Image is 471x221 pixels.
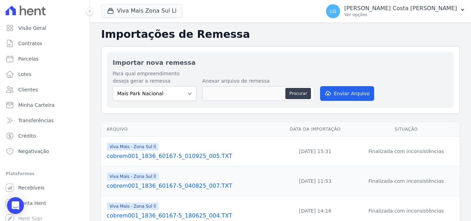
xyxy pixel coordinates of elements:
a: Clientes [3,83,87,97]
div: Plataformas [6,170,84,178]
a: Lotes [3,67,87,81]
span: LG [330,9,336,14]
button: LG [PERSON_NAME] Costa [PERSON_NAME] Ver opções [320,1,471,21]
th: Data da Importação [278,122,353,137]
a: Visão Geral [3,21,87,35]
span: Parcelas [18,55,39,62]
button: Enviar Arquivo [320,86,374,101]
span: Viva Mais - Zona Sul ll [107,202,159,210]
button: Procurar [285,88,311,99]
th: Situação [353,122,460,137]
td: Finalizada com inconsistências [353,166,460,196]
span: Conta Hent [18,200,46,207]
label: Para qual empreendimento deseja gerar a remessa [113,70,197,85]
a: Recebíveis [3,181,87,195]
div: Open Intercom Messenger [7,197,24,214]
a: Minha Carteira [3,98,87,112]
a: cobrem001_1836_60167-5_010925_005.TXT [107,152,275,160]
a: Contratos [3,36,87,50]
span: Transferências [18,117,54,124]
a: Parcelas [3,52,87,66]
span: Minha Carteira [18,102,54,109]
span: Recebíveis [18,184,45,191]
a: Transferências [3,113,87,127]
p: [PERSON_NAME] Costa [PERSON_NAME] [344,5,457,12]
span: Visão Geral [18,25,46,32]
a: cobrem001_1836_60167-5_040825_007.TXT [107,182,275,190]
a: Crédito [3,129,87,143]
a: Conta Hent [3,196,87,210]
a: cobrem001_1836_60167-5_180625_004.TXT [107,212,275,220]
label: Anexar arquivo de remessa [202,77,314,85]
button: Viva Mais Zona Sul Ll [101,4,183,18]
h2: Importar nova remessa [113,58,448,67]
span: Negativação [18,148,49,155]
h2: Importações de Remessa [101,28,460,41]
a: Negativação [3,144,87,158]
span: Lotes [18,71,32,78]
span: Clientes [18,86,38,93]
td: [DATE] 15:31 [278,137,353,166]
p: Ver opções [344,12,457,18]
td: Finalizada com inconsistências [353,137,460,166]
span: Crédito [18,132,36,139]
th: Arquivo [101,122,278,137]
span: Contratos [18,40,42,47]
span: Viva Mais - Zona Sul ll [107,143,159,151]
td: [DATE] 11:53 [278,166,353,196]
span: Viva Mais - Zona Sul ll [107,173,159,180]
